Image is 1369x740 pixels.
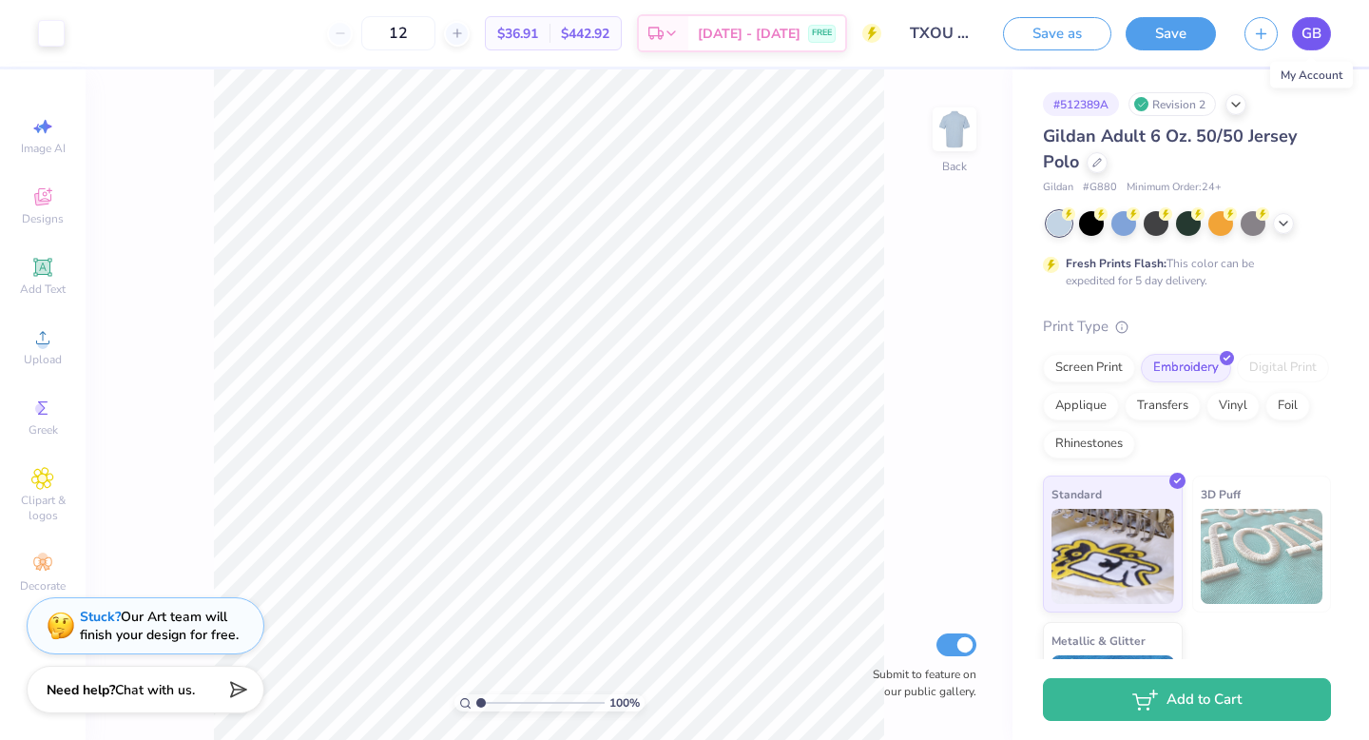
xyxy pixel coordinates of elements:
span: Greek [29,422,58,438]
div: Digital Print [1237,354,1329,382]
button: Add to Cart [1043,678,1331,721]
span: 100 % [609,694,640,711]
span: 3D Puff [1201,484,1241,504]
strong: Fresh Prints Flash: [1066,256,1167,271]
span: Standard [1051,484,1102,504]
input: – – [361,16,435,50]
div: Screen Print [1043,354,1135,382]
span: Image AI [21,141,66,156]
span: GB [1302,23,1321,45]
div: This color can be expedited for 5 day delivery. [1066,255,1300,289]
span: Gildan Adult 6 Oz. 50/50 Jersey Polo [1043,125,1297,173]
span: $442.92 [561,24,609,44]
img: 3D Puff [1201,509,1323,604]
span: $36.91 [497,24,538,44]
strong: Need help? [47,681,115,699]
div: Applique [1043,392,1119,420]
span: Metallic & Glitter [1051,631,1146,651]
span: Chat with us. [115,681,195,699]
span: [DATE] - [DATE] [698,24,800,44]
strong: Stuck? [80,608,121,626]
img: Standard [1051,509,1174,604]
label: Submit to feature on our public gallery. [862,666,976,700]
div: Revision 2 [1128,92,1216,116]
div: Transfers [1125,392,1201,420]
span: Decorate [20,578,66,594]
img: Back [935,110,974,148]
div: My Account [1270,62,1353,88]
span: Upload [24,352,62,367]
input: Untitled Design [896,14,989,52]
div: Rhinestones [1043,430,1135,458]
button: Save [1126,17,1216,50]
span: Gildan [1043,180,1073,196]
span: Clipart & logos [10,493,76,523]
span: Designs [22,211,64,226]
span: # G880 [1083,180,1117,196]
span: Minimum Order: 24 + [1127,180,1222,196]
span: Add Text [20,282,66,297]
button: Save as [1003,17,1111,50]
div: Print Type [1043,316,1331,338]
div: Our Art team will finish your design for free. [80,608,239,644]
span: FREE [812,27,832,40]
div: # 512389A [1043,92,1119,116]
div: Embroidery [1141,354,1231,382]
div: Foil [1265,392,1310,420]
a: GB [1292,17,1331,50]
div: Vinyl [1206,392,1260,420]
div: Back [942,158,967,175]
